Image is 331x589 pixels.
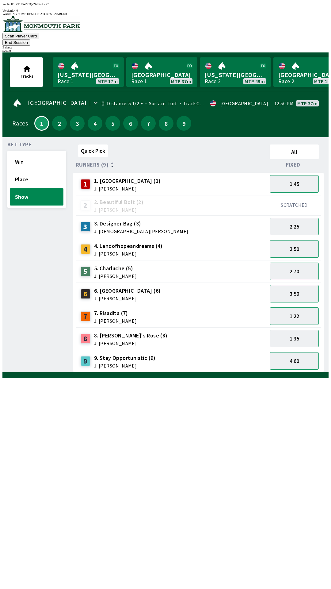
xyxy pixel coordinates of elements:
[2,9,329,12] div: Version 1.4.0
[81,244,90,254] div: 4
[36,122,47,125] span: 1
[81,267,90,276] div: 5
[94,207,143,212] span: J: [PERSON_NAME]
[290,290,299,297] span: 3.50
[81,179,90,189] div: 1
[171,79,191,84] span: MTP 37m
[94,242,163,250] span: 4. Landofhopeandreams (4)
[177,116,191,131] button: 9
[10,188,63,206] button: Show
[58,71,119,79] span: [US_STATE][GEOGRAPHIC_DATA]
[107,100,143,106] span: Distance: 5 1/2 F
[28,100,87,105] span: [GEOGRAPHIC_DATA]
[58,79,74,84] div: Race 1
[10,57,43,87] button: Tracks
[200,57,271,87] a: [US_STATE][GEOGRAPHIC_DATA]Race 2MTP 49m
[53,57,124,87] a: [US_STATE][GEOGRAPHIC_DATA]Race 1MTP 17m
[81,356,90,366] div: 9
[290,268,299,275] span: 2.70
[270,352,319,370] button: 4.60
[94,287,161,295] span: 6. [GEOGRAPHIC_DATA] (6)
[10,153,63,171] button: Win
[270,175,319,193] button: 1.45
[126,57,197,87] a: [GEOGRAPHIC_DATA]Race 1MTP 37m
[274,101,294,106] span: 12:50 PM
[94,332,168,340] span: 8. [PERSON_NAME]'s Rose (8)
[141,116,156,131] button: 7
[81,334,90,344] div: 8
[105,116,120,131] button: 5
[97,79,118,84] span: MTP 17m
[131,71,192,79] span: [GEOGRAPHIC_DATA]
[81,311,90,321] div: 7
[76,162,267,168] div: Runners (9)
[94,220,188,228] span: 3. Designer Bag (3)
[94,318,137,323] span: J: [PERSON_NAME]
[71,121,83,125] span: 3
[94,229,188,234] span: J: [DEMOGRAPHIC_DATA][PERSON_NAME]
[290,335,299,342] span: 1.35
[94,363,156,368] span: J: [PERSON_NAME]
[70,116,85,131] button: 3
[286,162,300,167] span: Fixed
[94,296,161,301] span: J: [PERSON_NAME]
[94,274,137,279] span: J: [PERSON_NAME]
[270,144,319,159] button: All
[270,307,319,325] button: 1.22
[81,222,90,232] div: 3
[270,240,319,258] button: 2.50
[12,121,28,126] div: Races
[94,186,161,191] span: J: [PERSON_NAME]
[290,313,299,320] span: 1.22
[94,264,137,272] span: 5. Charluche (5)
[94,341,168,346] span: J: [PERSON_NAME]
[94,198,143,206] span: 2. Beautiful Bolt (2)
[15,158,58,165] span: Win
[270,218,319,235] button: 2.25
[107,121,119,125] span: 5
[205,79,221,84] div: Race 2
[15,176,58,183] span: Place
[2,12,329,16] div: WARNING SOME DEMO FEATURES ENABLED
[94,309,137,317] span: 7. Risadita (7)
[270,263,319,280] button: 2.70
[2,49,329,52] div: $ 20.00
[81,147,105,154] span: Quick Pick
[267,162,321,168] div: Fixed
[94,177,161,185] span: 1. [GEOGRAPHIC_DATA] (1)
[78,144,108,157] button: Quick Pick
[2,46,329,49] div: Balance
[160,121,172,125] span: 8
[131,79,147,84] div: Race 1
[10,171,63,188] button: Place
[290,357,299,364] span: 4.60
[94,251,163,256] span: J: [PERSON_NAME]
[2,39,30,46] button: End Session
[278,79,294,84] div: Race 2
[159,116,173,131] button: 8
[272,148,316,156] span: All
[270,285,319,302] button: 3.50
[101,101,105,106] div: 0
[16,2,49,6] span: ZTUG-Z47Q-Z6FR-XZP7
[89,121,101,125] span: 4
[125,121,136,125] span: 6
[81,289,90,299] div: 6
[290,245,299,252] span: 2.50
[34,116,49,131] button: 1
[2,2,329,6] div: Public ID:
[143,121,154,125] span: 7
[7,142,32,147] span: Bet Type
[54,121,65,125] span: 2
[81,200,90,210] div: 2
[205,71,266,79] span: [US_STATE][GEOGRAPHIC_DATA]
[270,330,319,347] button: 1.35
[270,202,319,208] div: SCRATCHED
[143,100,177,106] span: Surface: Turf
[21,73,33,79] span: Tracks
[220,101,268,106] div: [GEOGRAPHIC_DATA]
[52,116,67,131] button: 2
[297,101,318,106] span: MTP 37m
[177,100,231,106] span: Track Condition: Firm
[94,354,156,362] span: 9. Stay Opportunistic (9)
